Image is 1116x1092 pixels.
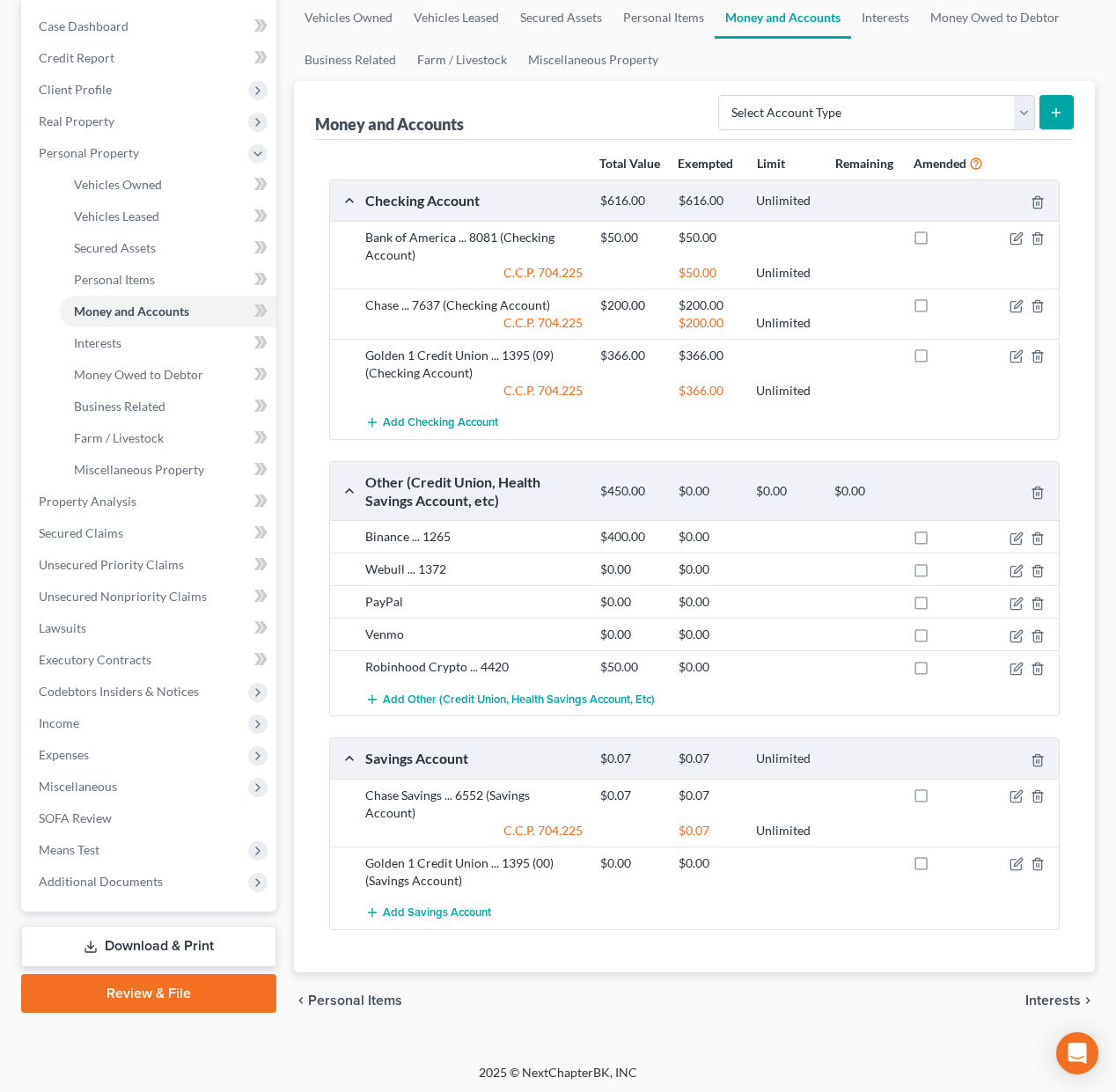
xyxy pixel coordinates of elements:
[591,593,670,611] div: $0.00
[670,314,748,332] div: $200.00
[294,993,402,1008] button: chevron_left Personal Items
[25,11,276,42] a: Case Dashboard
[39,525,123,540] span: Secured Claims
[356,658,591,676] div: Robinhood Crypto ... 4420
[39,779,117,794] span: Miscellaneous
[60,422,276,454] a: Farm / Livestock
[670,229,748,246] div: $50.00
[39,50,114,65] span: Credit Report
[25,581,276,612] a: Unsecured Nonpriority Claims
[25,803,276,834] a: SOFA Review
[670,751,748,767] div: $0.07
[1025,993,1095,1008] button: Interests chevron_right
[356,229,591,264] div: Bank of America ... 8081 (Checking Account)
[747,822,826,839] div: Unlimited
[670,854,748,872] div: $0.00
[356,593,591,611] div: PayPal
[670,787,748,804] div: $0.07
[591,229,670,246] div: $50.00
[591,561,670,578] div: $0.00
[74,367,203,382] span: Money Owed to Debtor
[60,391,276,422] a: Business Related
[60,327,276,359] a: Interests
[39,494,136,509] span: Property Analysis
[356,382,591,399] div: C.C.P. 704.225
[670,483,748,500] div: $0.00
[60,296,276,327] a: Money and Accounts
[74,240,156,255] span: Secured Assets
[39,557,184,572] span: Unsecured Priority Claims
[670,561,748,578] div: $0.00
[591,483,670,500] div: $450.00
[39,652,151,667] span: Executory Contracts
[591,297,670,314] div: $200.00
[21,974,276,1013] a: Review & File
[518,39,669,81] a: Miscellaneous Property
[60,264,276,296] a: Personal Items
[39,82,112,97] span: Client Profile
[39,810,112,825] span: SOFA Review
[591,528,670,546] div: $400.00
[747,193,826,209] div: Unlimited
[670,658,748,676] div: $0.00
[747,382,826,399] div: Unlimited
[39,114,114,128] span: Real Property
[1056,1032,1098,1074] div: Open Intercom Messenger
[356,191,591,209] div: Checking Account
[39,684,199,699] span: Codebtors Insiders & Notices
[60,169,276,201] a: Vehicles Owned
[60,359,276,391] a: Money Owed to Debtor
[25,644,276,676] a: Executory Contracts
[25,42,276,74] a: Credit Report
[356,822,591,839] div: C.C.P. 704.225
[356,264,591,282] div: C.C.P. 704.225
[60,201,276,232] a: Vehicles Leased
[591,193,670,209] div: $616.00
[356,314,591,332] div: C.C.P. 704.225
[25,486,276,517] a: Property Analysis
[670,347,748,364] div: $366.00
[356,528,591,546] div: Binance ... 1265
[670,822,748,839] div: $0.07
[74,177,162,192] span: Vehicles Owned
[591,854,670,872] div: $0.00
[39,715,79,730] span: Income
[747,314,826,332] div: Unlimited
[308,993,402,1008] span: Personal Items
[39,620,86,635] span: Lawsuits
[591,751,670,767] div: $0.07
[591,658,670,676] div: $50.00
[383,906,491,920] span: Add Savings Account
[670,193,748,209] div: $616.00
[591,347,670,364] div: $366.00
[74,272,155,287] span: Personal Items
[670,297,748,314] div: $200.00
[74,304,189,319] span: Money and Accounts
[39,874,163,889] span: Additional Documents
[914,156,966,171] strong: Amended
[670,528,748,546] div: $0.00
[407,39,518,81] a: Farm / Livestock
[747,264,826,282] div: Unlimited
[356,626,591,643] div: Venmo
[74,462,204,477] span: Miscellaneous Property
[826,483,904,500] div: $0.00
[747,483,826,500] div: $0.00
[39,145,139,160] span: Personal Property
[757,156,785,171] strong: Limit
[356,749,591,767] div: Savings Account
[74,209,159,224] span: Vehicles Leased
[365,897,491,929] button: Add Savings Account
[670,382,748,399] div: $366.00
[599,156,660,171] strong: Total Value
[835,156,893,171] strong: Remaining
[383,693,655,707] span: Add Other (Credit Union, Health Savings Account, etc)
[21,926,276,967] a: Download & Print
[383,416,498,430] span: Add Checking Account
[670,626,748,643] div: $0.00
[356,787,591,822] div: Chase Savings ... 6552 (Savings Account)
[591,787,670,804] div: $0.07
[356,473,591,510] div: Other (Credit Union, Health Savings Account, etc)
[365,407,498,439] button: Add Checking Account
[1025,993,1081,1008] span: Interests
